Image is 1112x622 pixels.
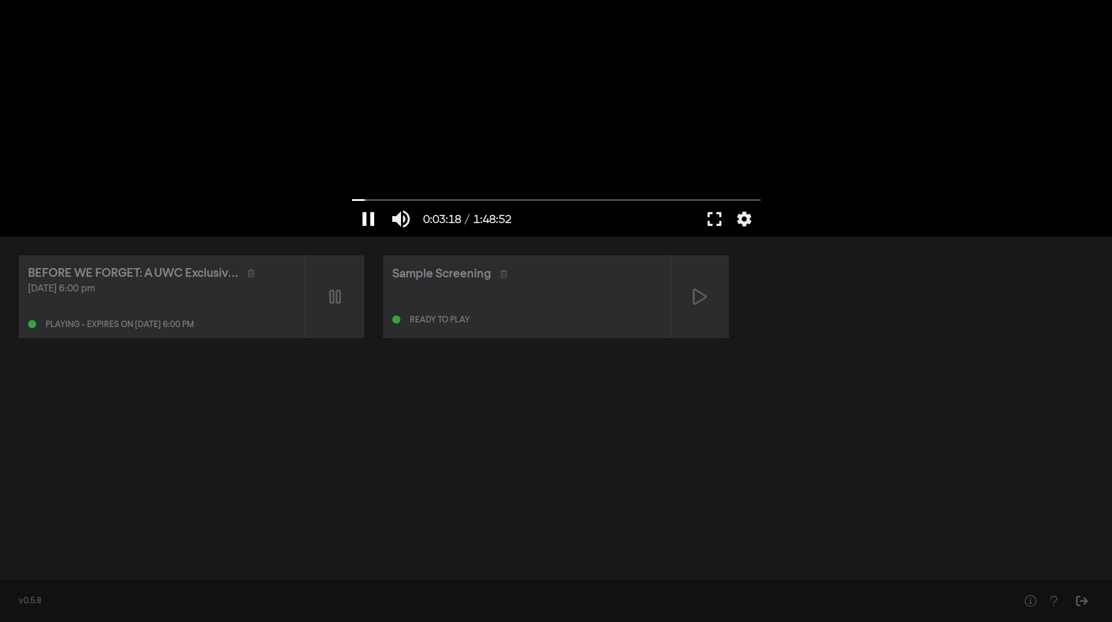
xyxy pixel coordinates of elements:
[1042,589,1065,613] button: Help
[1019,589,1042,613] button: Help
[352,201,385,237] button: Pause
[731,201,758,237] button: More settings
[46,321,194,329] div: Playing - expires on [DATE] 6:00 pm
[392,265,491,283] div: Sample Screening
[385,201,417,237] button: Mute
[28,282,296,296] div: [DATE] 6:00 pm
[410,316,470,324] div: Ready to play
[1070,589,1093,613] button: Sign Out
[417,201,517,237] button: 0:03:18 / 1:48:52
[19,595,995,607] div: v0.5.8
[698,201,731,237] button: Full screen
[28,265,238,282] div: BEFORE WE FORGET: A UWC Exclusive License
